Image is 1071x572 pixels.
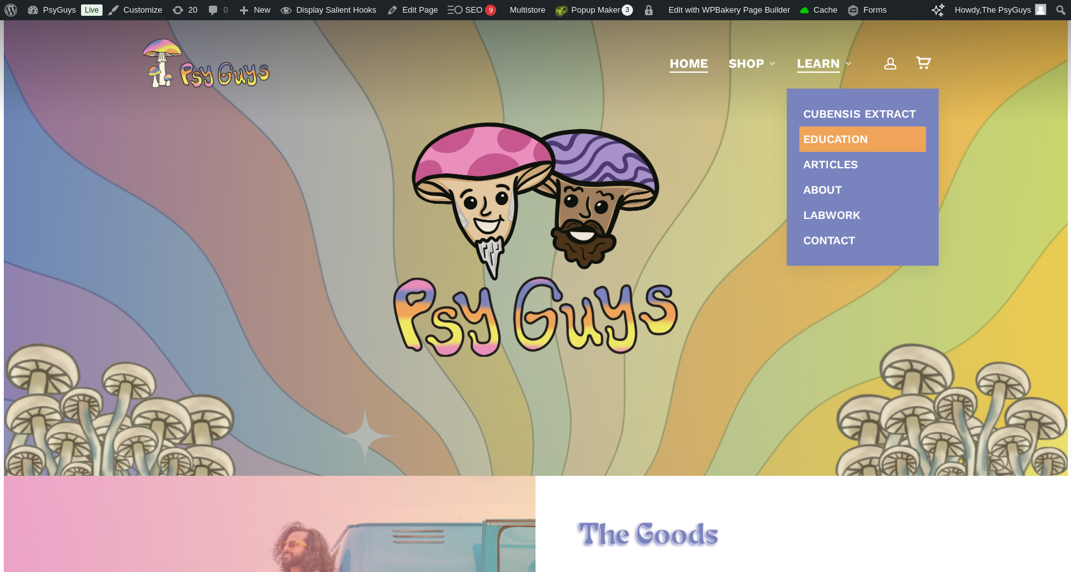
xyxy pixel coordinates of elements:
[670,56,708,71] span: Home
[660,20,930,106] nav: Main Menu
[803,132,868,146] span: Education
[803,158,858,171] span: Articles
[803,208,860,221] span: Labwork
[888,280,1046,507] img: Colorful psychedelic mushrooms with pink, blue, and yellow patterns on a glowing yellow background.
[835,344,1025,539] img: Illustration of a cluster of tall mushrooms with light caps and dark gills, viewed from below.
[81,4,103,16] a: Live
[799,228,926,253] a: Contact
[670,54,708,72] a: Home
[803,107,916,120] span: Cubensis Extract
[799,127,926,152] a: Education
[729,56,764,71] span: Shop
[1035,4,1046,15] img: Avatar photo
[729,54,777,72] a: Shop
[622,4,633,16] span: 3
[485,4,496,16] div: 9
[579,519,1025,554] h1: The Goods
[799,177,926,202] a: About
[4,293,194,488] img: Illustration of a cluster of tall mushrooms with light caps and dark gills, viewed from below.
[803,233,855,247] span: Contact
[982,5,1031,15] span: The PsyGuys
[25,280,183,507] img: Colorful psychedelic mushrooms with pink, blue, and yellow patterns on a glowing yellow background.
[803,183,842,196] span: About
[799,101,926,127] a: Cubensis Extract
[799,152,926,177] a: Articles
[409,106,662,295] img: PsyGuys Heads Logo
[393,277,678,357] img: Psychedelic PsyGuys Text Logo
[799,202,926,228] a: Labwork
[142,38,270,89] img: PsyGuys
[797,54,853,72] a: Learn
[797,56,840,71] span: Learn
[878,293,1068,488] img: Illustration of a cluster of tall mushrooms with light caps and dark gills, viewed from below.
[46,344,236,539] img: Illustration of a cluster of tall mushrooms with light caps and dark gills, viewed from below.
